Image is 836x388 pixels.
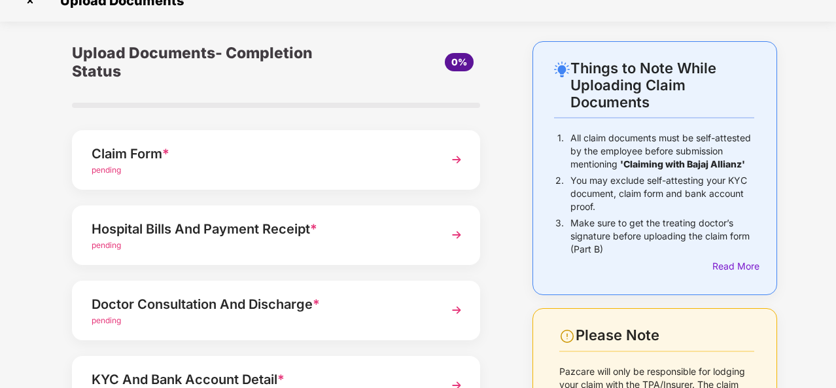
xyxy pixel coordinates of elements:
p: All claim documents must be self-attested by the employee before submission mentioning [570,132,754,171]
img: svg+xml;base64,PHN2ZyB4bWxucz0iaHR0cDovL3d3dy53My5vcmcvMjAwMC9zdmciIHdpZHRoPSIyNC4wOTMiIGhlaWdodD... [554,62,570,77]
div: Hospital Bills And Payment Receipt [92,219,430,239]
p: 3. [555,217,564,256]
p: 1. [557,132,564,171]
p: 2. [555,174,564,213]
div: Things to Note While Uploading Claim Documents [570,60,754,111]
img: svg+xml;base64,PHN2ZyBpZD0iV2FybmluZ18tXzI0eDI0IiBkYXRhLW5hbWU9Ildhcm5pbmcgLSAyNHgyNCIgeG1sbnM9Im... [559,328,575,344]
p: You may exclude self-attesting your KYC document, claim form and bank account proof. [570,174,754,213]
div: Read More [712,259,754,273]
span: pending [92,165,121,175]
span: 0% [451,56,467,67]
b: 'Claiming with Bajaj Allianz' [620,158,745,169]
img: svg+xml;base64,PHN2ZyBpZD0iTmV4dCIgeG1sbnM9Imh0dHA6Ly93d3cudzMub3JnLzIwMDAvc3ZnIiB3aWR0aD0iMzYiIG... [445,298,468,322]
span: pending [92,240,121,250]
div: Doctor Consultation And Discharge [92,294,430,315]
div: Claim Form [92,143,430,164]
p: Make sure to get the treating doctor’s signature before uploading the claim form (Part B) [570,217,754,256]
img: svg+xml;base64,PHN2ZyBpZD0iTmV4dCIgeG1sbnM9Imh0dHA6Ly93d3cudzMub3JnLzIwMDAvc3ZnIiB3aWR0aD0iMzYiIG... [445,223,468,247]
span: pending [92,315,121,325]
img: svg+xml;base64,PHN2ZyBpZD0iTmV4dCIgeG1sbnM9Imh0dHA6Ly93d3cudzMub3JnLzIwMDAvc3ZnIiB3aWR0aD0iMzYiIG... [445,148,468,171]
div: Upload Documents- Completion Status [72,41,344,83]
div: Please Note [576,326,754,344]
